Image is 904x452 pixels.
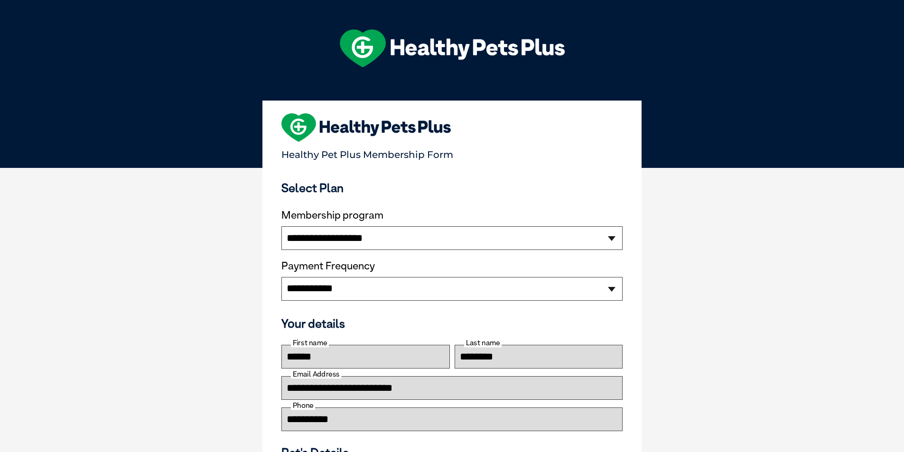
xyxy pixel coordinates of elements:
label: Phone [291,401,315,410]
label: Last name [464,339,502,347]
h3: Your details [281,316,623,331]
label: Payment Frequency [281,260,375,272]
label: Email Address [291,370,341,378]
label: Membership program [281,209,623,221]
img: heart-shape-hpp-logo-large.png [281,113,451,142]
img: hpp-logo-landscape-green-white.png [340,29,565,67]
label: First name [291,339,329,347]
h3: Select Plan [281,181,623,195]
p: Healthy Pet Plus Membership Form [281,145,623,160]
